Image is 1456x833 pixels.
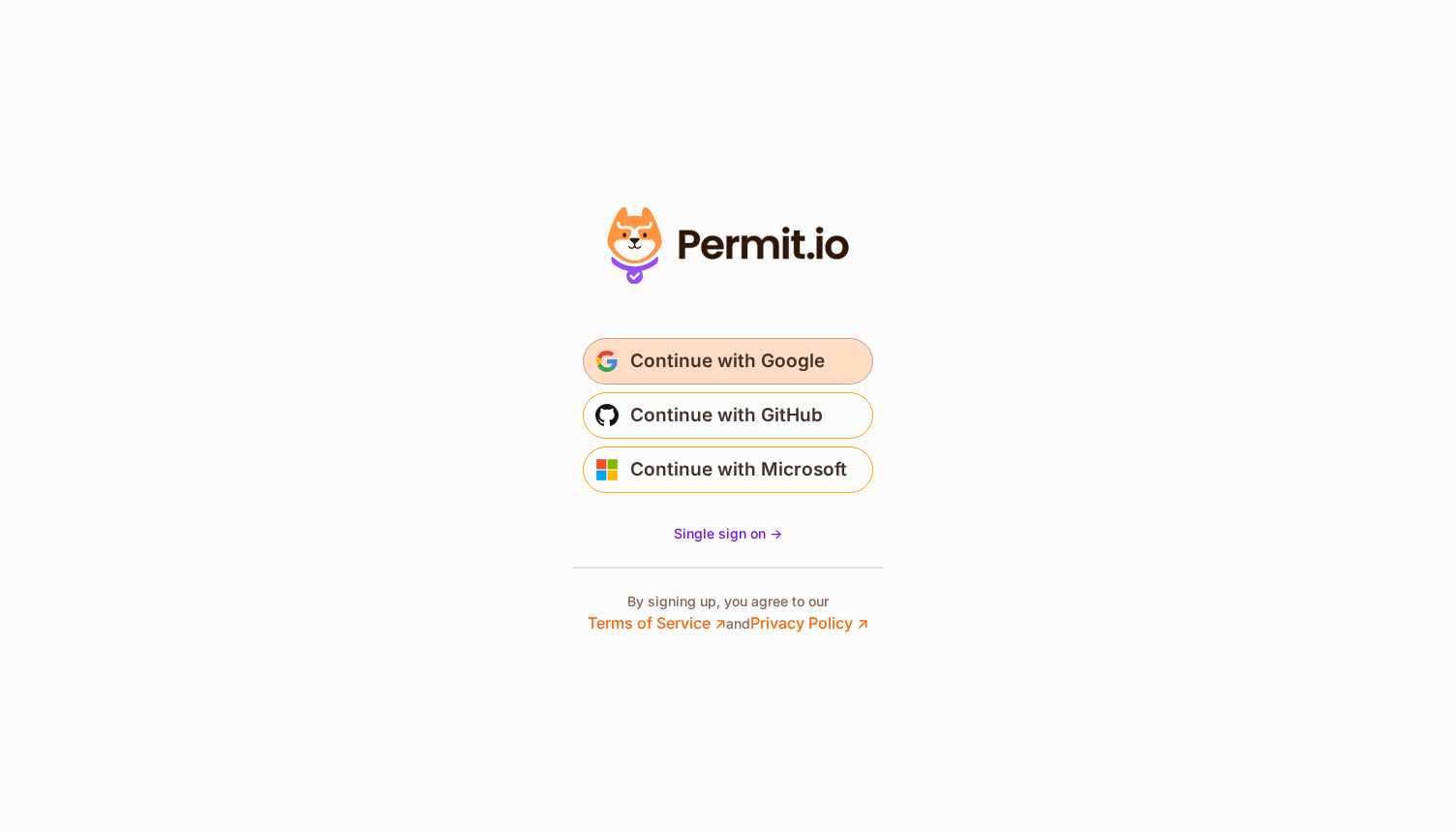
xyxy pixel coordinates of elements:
[630,346,825,377] span: Continue with Google
[750,613,868,632] a: Privacy Policy ↗
[630,400,823,431] span: Continue with GitHub
[588,613,726,632] a: Terms of Service ↗
[630,454,847,485] span: Continue with Microsoft
[588,592,868,634] p: By signing up, you agree to our and
[583,338,873,385] button: Continue with Google
[583,392,873,439] button: Continue with GitHub
[674,524,782,543] a: Single sign on ->
[674,525,782,541] span: Single sign on ->
[583,447,873,493] button: Continue with Microsoft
